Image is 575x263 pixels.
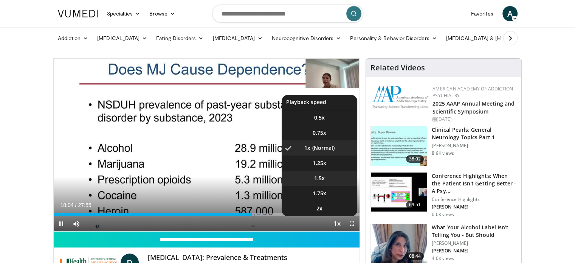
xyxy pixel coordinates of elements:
span: 1.5x [314,174,325,182]
a: Favorites [467,6,498,21]
button: Fullscreen [344,216,360,231]
h3: Conference Highlights: When the Patient Isn't Getting Better - A Psy… [432,172,517,195]
span: 2x [316,205,322,212]
a: Neurocognitive Disorders [267,31,346,46]
img: 4362ec9e-0993-4580-bfd4-8e18d57e1d49.150x105_q85_crop-smart_upscale.jpg [371,173,427,212]
div: Progress Bar [54,213,360,216]
span: 38:02 [406,155,424,163]
h3: Clinical Pearls: General Neurology Topics Part 1 [432,126,517,141]
span: 08:44 [406,252,424,260]
a: [MEDICAL_DATA] [93,31,152,46]
a: 69:51 Conference Highlights: When the Patient Isn't Getting Better - A Psy… Conference Highlights... [370,172,517,218]
span: 0.75x [313,129,326,137]
p: [PERSON_NAME] [432,248,517,254]
img: f7c290de-70ae-47e0-9ae1-04035161c232.png.150x105_q85_autocrop_double_scale_upscale_version-0.2.png [372,86,429,109]
p: 8.9K views [432,150,454,156]
a: Addiction [53,31,93,46]
a: Browse [145,6,180,21]
a: 2025 AAAP Annual Meeting and Scientific Symposium [432,100,515,115]
a: A [502,6,518,21]
button: Playback Rate [329,216,344,231]
h4: [MEDICAL_DATA]: Prevalence & Treatments [148,254,353,262]
input: Search topics, interventions [212,5,363,23]
a: Personality & Behavior Disorders [346,31,441,46]
a: [MEDICAL_DATA] [208,31,267,46]
p: 6.0K views [432,212,454,218]
video-js: Video Player [54,59,360,232]
button: Mute [69,216,84,231]
span: 1x [304,144,310,152]
p: [PERSON_NAME] [432,143,517,149]
a: American Academy of Addiction Psychiatry [432,86,513,99]
p: Conference Highlights [432,196,517,202]
p: [PERSON_NAME] [432,204,517,210]
span: 27:55 [78,202,91,208]
span: / [75,202,77,208]
span: 0.5x [314,114,325,121]
h3: What Your Alcohol Label Isn’t Telling You - But Should [432,224,517,239]
img: 91ec4e47-6cc3-4d45-a77d-be3eb23d61cb.150x105_q85_crop-smart_upscale.jpg [371,126,427,166]
p: [PERSON_NAME] [432,240,517,246]
a: Eating Disorders [152,31,208,46]
a: Specialties [102,6,145,21]
a: 38:02 Clinical Pearls: General Neurology Topics Part 1 [PERSON_NAME] 8.9K views [370,126,517,166]
h4: Related Videos [370,63,425,72]
span: 69:51 [406,201,424,209]
span: 1.75x [313,190,326,197]
img: VuMedi Logo [58,10,98,17]
span: 18:04 [60,202,74,208]
div: [DATE] [432,116,515,123]
a: [MEDICAL_DATA] & [MEDICAL_DATA] [442,31,550,46]
button: Pause [54,216,69,231]
span: 1.25x [313,159,326,167]
p: 4.0K views [432,255,454,261]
